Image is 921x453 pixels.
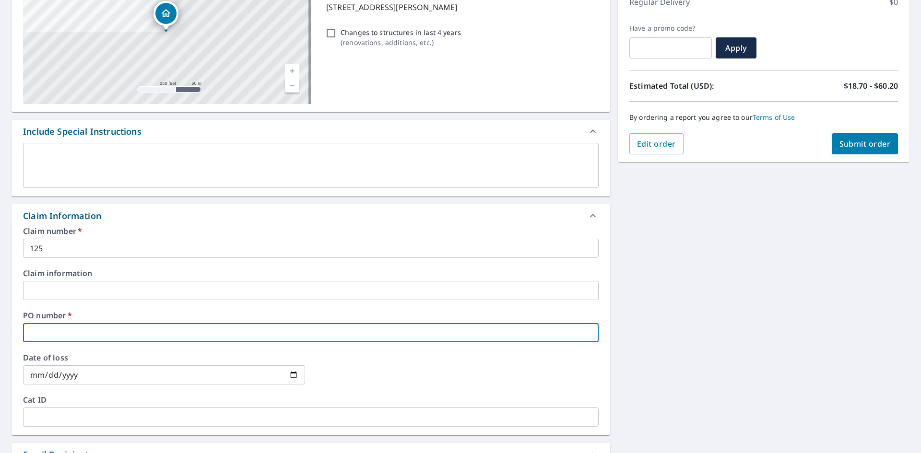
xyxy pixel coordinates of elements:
label: PO number [23,312,599,319]
p: Changes to structures in last 4 years [341,27,461,37]
div: Claim Information [23,209,101,222]
span: Submit order [839,139,891,149]
span: Apply [723,43,749,53]
div: Claim Information [12,204,610,227]
p: ( renovations, additions, etc. ) [341,37,461,47]
p: By ordering a report you agree to our [629,113,898,122]
div: Dropped pin, building 1, Residential property, 5105 Stoney Oaks Dr Gastonia, NC 28052 [153,1,178,31]
div: Include Special Instructions [12,120,610,143]
p: $18.70 - $60.20 [844,80,898,92]
label: Claim information [23,269,599,277]
span: Edit order [637,139,676,149]
label: Cat ID [23,396,599,404]
a: Current Level 17, Zoom Out [285,78,299,93]
button: Apply [716,37,756,58]
button: Edit order [629,133,684,154]
button: Submit order [832,133,898,154]
div: Include Special Instructions [23,125,142,138]
label: Have a promo code? [629,24,712,33]
p: [STREET_ADDRESS][PERSON_NAME] [326,1,595,13]
label: Date of loss [23,354,305,361]
label: Claim number [23,227,599,235]
a: Current Level 17, Zoom In [285,64,299,78]
a: Terms of Use [753,113,795,122]
p: Estimated Total (USD): [629,80,764,92]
